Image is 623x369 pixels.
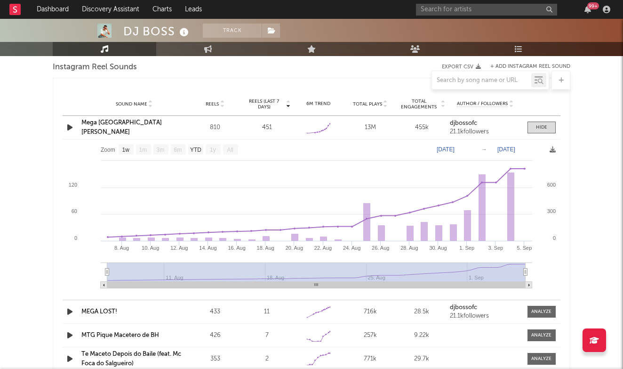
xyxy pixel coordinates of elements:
div: 7 [243,331,290,340]
text: 3. Sep [488,245,503,251]
text: 0 [74,235,77,241]
text: 18. Aug [257,245,274,251]
span: Instagram Reel Sounds [53,62,137,73]
text: 3m [157,147,165,153]
text: 1w [122,147,130,153]
div: 28.5k [399,307,446,317]
a: djbossofc [450,304,520,311]
text: 26. Aug [372,245,389,251]
div: 2 [243,354,290,364]
a: MEGA LOST! [81,309,117,315]
div: + Add Instagram Reel Sound [481,64,570,69]
div: 771k [347,354,394,364]
a: djbossofc [450,120,520,127]
span: Total Engagements [399,98,440,110]
text: 20. Aug [286,245,303,251]
div: 716k [347,307,394,317]
div: 433 [192,307,239,317]
text: → [481,146,487,153]
text: 300 [547,208,556,214]
text: 12. Aug [170,245,188,251]
div: 21.1k followers [450,313,520,320]
text: 16. Aug [228,245,245,251]
div: 21.1k followers [450,129,520,135]
span: Total Plays [353,101,382,107]
input: Search by song name or URL [432,77,531,84]
text: 22. Aug [314,245,332,251]
text: All [227,147,233,153]
text: [DATE] [437,146,455,153]
text: 1m [139,147,147,153]
div: 451 [243,123,290,132]
span: Reels [206,101,219,107]
button: + Add Instagram Reel Sound [490,64,570,69]
div: 353 [192,354,239,364]
text: YTD [190,147,201,153]
div: 810 [192,123,239,132]
text: 0 [553,235,556,241]
text: 30. Aug [429,245,447,251]
a: MTG Pique Macetero de BH [81,332,159,338]
a: Mega [GEOGRAPHIC_DATA][PERSON_NAME] [81,120,162,135]
text: 24. Aug [343,245,360,251]
span: Author / Followers [457,101,508,107]
div: 257k [347,331,394,340]
text: 28. Aug [400,245,418,251]
div: 426 [192,331,239,340]
input: Search for artists [416,4,557,16]
div: DJ BOSS [123,24,191,39]
strong: djbossofc [450,120,477,126]
text: 600 [547,182,556,188]
text: 6m [174,147,182,153]
text: 1y [210,147,216,153]
text: Zoom [101,147,115,153]
text: 5. Sep [517,245,532,251]
button: 99+ [584,6,591,13]
a: Te Maceto Depois do Baile (feat. Mc Foca do Salgueiro) [81,351,181,367]
text: 14. Aug [199,245,216,251]
text: 8. Aug [114,245,129,251]
div: 13M [347,123,394,132]
span: Reels (last 7 days) [243,98,285,110]
div: 6M Trend [295,100,342,107]
button: Export CSV [442,64,481,70]
div: 9.22k [399,331,446,340]
text: 10. Aug [142,245,159,251]
span: Sound Name [116,101,147,107]
strong: djbossofc [450,304,477,311]
text: [DATE] [497,146,515,153]
div: 11 [243,307,290,317]
div: 455k [399,123,446,132]
div: 29.7k [399,354,446,364]
div: 99 + [587,2,599,9]
button: Track [203,24,262,38]
text: 120 [69,182,77,188]
text: 60 [72,208,77,214]
text: 1. Sep [459,245,474,251]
